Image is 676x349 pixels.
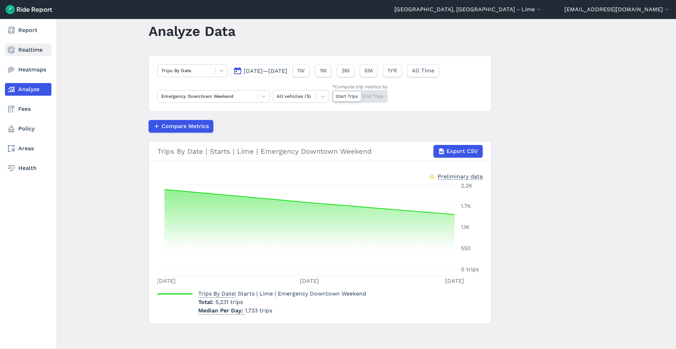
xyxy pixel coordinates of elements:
button: Compare Metrics [149,120,213,133]
span: 1YR [388,66,397,75]
span: Median Per Day [198,305,245,315]
span: Compare Metrics [162,122,209,131]
a: Areas [5,142,51,155]
button: Export CSV [433,145,483,158]
div: Trips By Date | Starts | Lime | Emergency Downtown Weekend [157,145,483,158]
a: Heatmaps [5,63,51,76]
span: Total [198,299,215,305]
span: 1M [320,66,327,75]
button: [EMAIL_ADDRESS][DOMAIN_NAME] [564,5,670,14]
span: 6M [364,66,373,75]
tspan: [DATE] [300,278,319,284]
a: Realtime [5,44,51,56]
span: Export CSV [446,147,478,156]
img: Ride Report [6,5,52,14]
span: 3M [342,66,350,75]
a: Policy [5,122,51,135]
tspan: [DATE] [445,278,464,284]
a: Health [5,162,51,174]
tspan: 2.2K [461,182,472,189]
p: 1,733 trips [198,306,366,315]
span: 5,231 trips [215,299,243,305]
button: 3M [337,64,354,77]
span: All Time [412,66,434,75]
tspan: 1.7K [461,203,471,209]
tspan: 1.1K [461,224,470,230]
a: Analyze [5,83,51,96]
button: 6M [360,64,377,77]
button: 1W [293,64,309,77]
a: Report [5,24,51,37]
span: 1W [297,66,305,75]
tspan: 550 [461,245,471,252]
button: 1YR [383,64,402,77]
div: Preliminary data [438,172,483,180]
button: 1M [315,64,331,77]
button: All Time [407,64,439,77]
a: Fees [5,103,51,115]
span: | Starts | Lime | Emergency Downtown Weekend [198,290,366,297]
div: *Compute trip metrics by [332,83,388,90]
h1: Analyze Data [149,21,236,41]
button: [GEOGRAPHIC_DATA], [GEOGRAPHIC_DATA] - Lime [394,5,542,14]
span: Trips By Date [198,288,234,298]
button: [DATE]—[DATE] [231,64,290,77]
tspan: [DATE] [157,278,176,284]
span: [DATE]—[DATE] [244,68,287,74]
tspan: 0 trips [461,266,479,273]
